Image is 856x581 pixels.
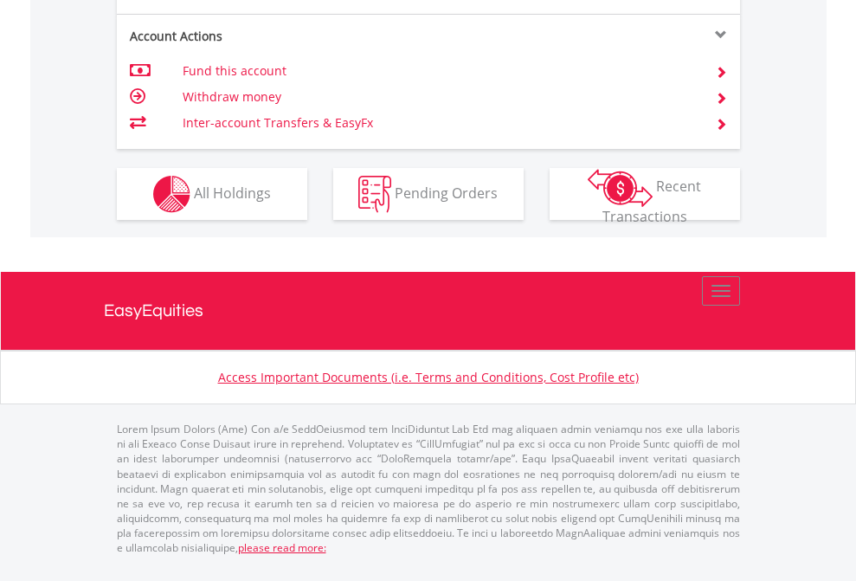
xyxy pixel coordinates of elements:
[358,176,391,213] img: pending_instructions-wht.png
[588,169,653,207] img: transactions-zar-wht.png
[183,110,694,136] td: Inter-account Transfers & EasyFx
[333,168,524,220] button: Pending Orders
[117,168,307,220] button: All Holdings
[153,176,190,213] img: holdings-wht.png
[117,422,740,555] p: Lorem Ipsum Dolors (Ame) Con a/e SeddOeiusmod tem InciDiduntut Lab Etd mag aliquaen admin veniamq...
[104,272,753,350] a: EasyEquities
[183,84,694,110] td: Withdraw money
[194,183,271,202] span: All Holdings
[395,183,498,202] span: Pending Orders
[218,369,639,385] a: Access Important Documents (i.e. Terms and Conditions, Cost Profile etc)
[550,168,740,220] button: Recent Transactions
[238,540,326,555] a: please read more:
[117,28,428,45] div: Account Actions
[183,58,694,84] td: Fund this account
